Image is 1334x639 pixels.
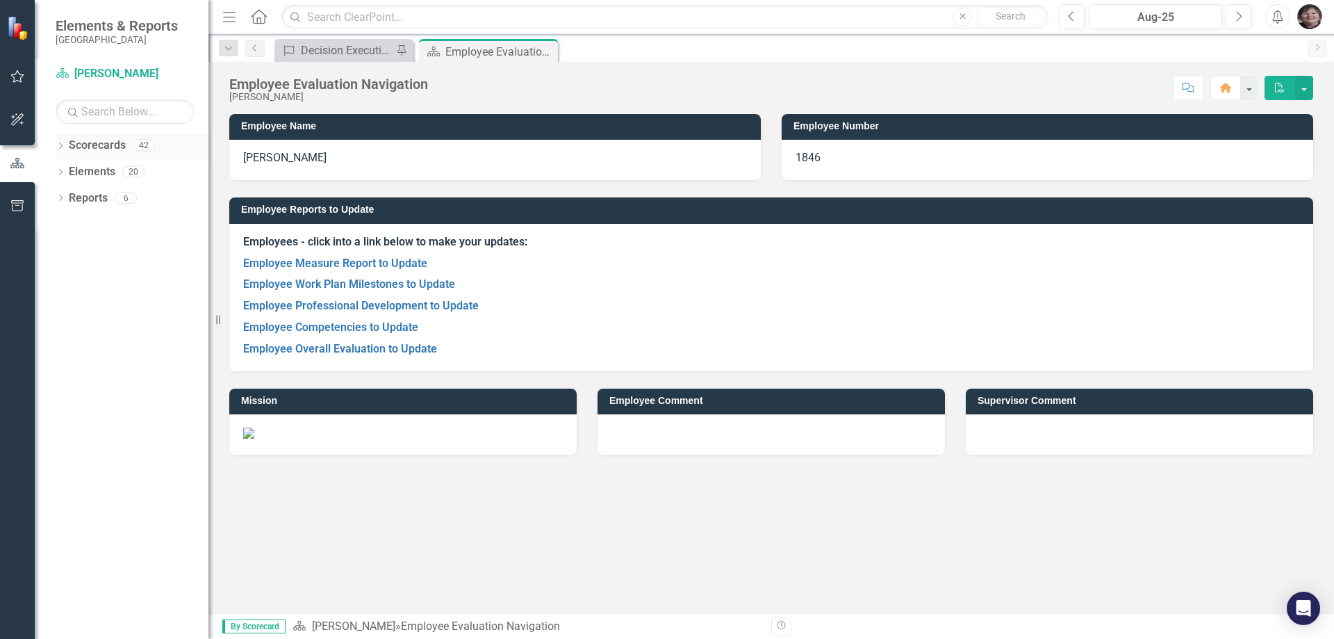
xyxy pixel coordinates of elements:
[1297,4,1322,29] img: Joni Reynolds
[293,619,761,635] div: »
[243,299,479,312] a: Employee Professional Development to Update
[796,151,821,164] span: 1846
[241,396,570,406] h3: Mission
[69,138,126,154] a: Scorecards
[241,204,1306,215] h3: Employee Reports to Update
[133,140,155,152] div: 42
[115,192,137,204] div: 6
[278,42,393,59] a: Decision Execution
[301,42,393,59] div: Decision Execution
[1089,4,1222,29] button: Aug-25
[56,99,195,124] input: Search Below...
[56,17,178,34] span: Elements & Reports
[1287,592,1320,625] div: Open Intercom Messenger
[69,164,115,180] a: Elements
[445,43,554,60] div: Employee Evaluation Navigation
[56,34,178,45] small: [GEOGRAPHIC_DATA]
[229,76,428,92] div: Employee Evaluation Navigation
[122,166,145,178] div: 20
[975,7,1045,26] button: Search
[1094,9,1217,26] div: Aug-25
[609,396,938,406] h3: Employee Comment
[281,5,1048,29] input: Search ClearPoint...
[222,620,286,633] span: By Scorecard
[241,121,754,131] h3: Employee Name
[793,121,1306,131] h3: Employee Number
[978,396,1306,406] h3: Supervisor Comment
[69,191,108,207] a: Reports
[243,257,427,270] a: Employee Measure Report to Update
[996,10,1026,22] span: Search
[401,620,560,633] div: Employee Evaluation Navigation
[312,620,395,633] a: [PERSON_NAME]
[243,277,455,291] a: Employee Work Plan Milestones to Update
[56,66,195,82] a: [PERSON_NAME]
[243,150,747,166] p: [PERSON_NAME]
[229,92,428,102] div: [PERSON_NAME]
[243,342,437,355] a: Employee Overall Evaluation to Update
[243,235,527,248] strong: Employees - click into a link below to make your updates:
[243,321,418,334] a: Employee Competencies to Update
[7,16,31,40] img: ClearPoint Strategy
[243,428,254,439] img: Mission.PNG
